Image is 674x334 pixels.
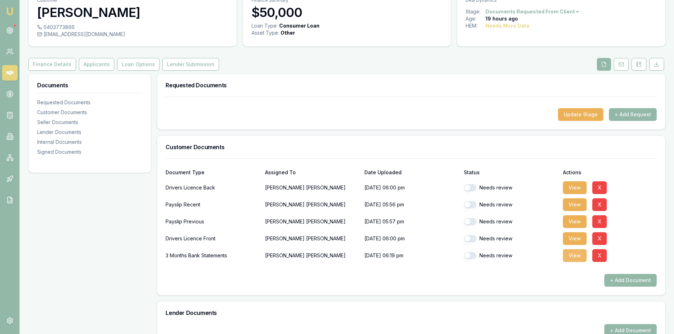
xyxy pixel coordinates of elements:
div: Requested Documents [37,99,142,106]
div: Loan Type: [252,22,278,29]
button: View [563,181,587,194]
button: X [592,232,607,245]
h3: Documents [37,82,142,88]
button: X [592,215,607,228]
button: View [563,232,587,245]
a: Loan Options [116,58,161,71]
div: Internal Documents [37,139,142,146]
p: [PERSON_NAME] [PERSON_NAME] [265,248,359,263]
p: [DATE] 05:57 pm [364,215,458,229]
button: Finance Details [28,58,76,71]
div: Payslip Recent [166,198,259,212]
button: + Add Document [604,274,657,287]
div: Needs review [464,184,558,191]
div: Other [281,29,295,36]
img: emu-icon-u.png [6,7,14,16]
button: Lender Submission [162,58,219,71]
p: [PERSON_NAME] [PERSON_NAME] [265,232,359,246]
div: HEM: [466,22,485,29]
div: Lender Documents [37,129,142,136]
button: + Add Request [609,108,657,121]
div: Needs review [464,235,558,242]
div: Payslip Previous [166,215,259,229]
div: Asset Type : [252,29,279,36]
div: Consumer Loan [279,22,319,29]
a: Applicants [77,58,116,71]
button: Applicants [79,58,114,71]
div: Needs More Data [485,22,529,29]
button: X [592,249,607,262]
div: 19 hours ago [485,15,518,22]
button: Update Stage [558,108,603,121]
div: Customer Documents [37,109,142,116]
button: Documents Requested From Client [485,8,580,15]
a: Finance Details [28,58,77,71]
div: Date Uploaded [364,170,458,175]
p: [DATE] 06:00 pm [364,232,458,246]
div: Drivers Licence Back [166,181,259,195]
div: Needs review [464,201,558,208]
p: [PERSON_NAME] [PERSON_NAME] [265,198,359,212]
h3: Customer Documents [166,144,657,150]
button: X [592,181,607,194]
div: Actions [563,170,657,175]
button: View [563,215,587,228]
p: [DATE] 05:56 pm [364,198,458,212]
div: Signed Documents [37,148,142,156]
a: Lender Submission [161,58,220,71]
div: Age: [466,15,485,22]
button: Loan Options [117,58,160,71]
p: [PERSON_NAME] [PERSON_NAME] [265,181,359,195]
div: Needs review [464,252,558,259]
div: Needs review [464,218,558,225]
button: View [563,198,587,211]
div: 3 Months Bank Statements [166,248,259,263]
p: [DATE] 06:19 pm [364,248,458,263]
div: Seller Documents [37,119,142,126]
div: Stage: [466,8,485,15]
button: View [563,249,587,262]
div: Drivers Licence Front [166,232,259,246]
div: [EMAIL_ADDRESS][DOMAIN_NAME] [37,31,228,38]
p: [PERSON_NAME] [PERSON_NAME] [265,215,359,229]
h3: [PERSON_NAME] [37,5,228,19]
p: [DATE] 06:00 pm [364,181,458,195]
div: Assigned To [265,170,359,175]
div: 0403773866 [37,24,228,31]
h3: Lender Documents [166,310,657,316]
div: Document Type [166,170,259,175]
button: X [592,198,607,211]
h3: $50,000 [252,5,443,19]
h3: Requested Documents [166,82,657,88]
div: Status [464,170,558,175]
